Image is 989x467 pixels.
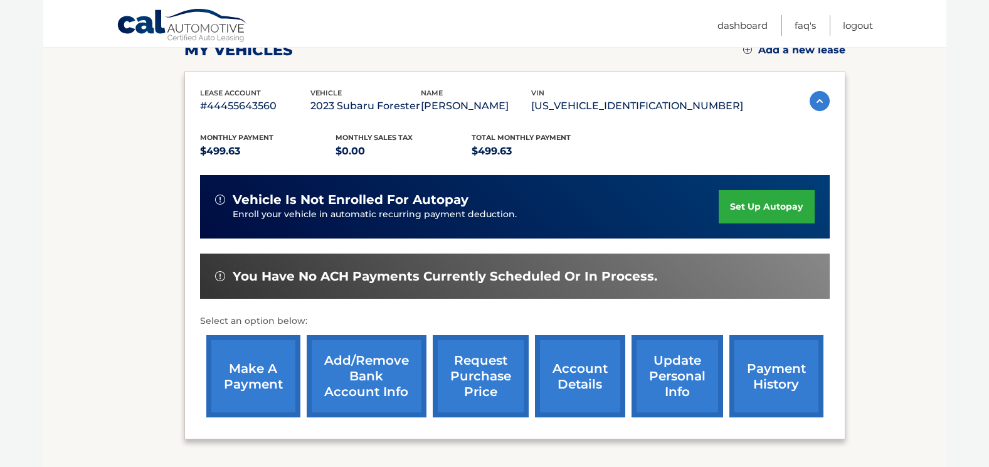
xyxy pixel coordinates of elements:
a: account details [535,335,625,417]
p: #44455643560 [200,97,310,115]
span: You have no ACH payments currently scheduled or in process. [233,269,657,284]
img: add.svg [743,45,752,54]
p: 2023 Subaru Forester [310,97,421,115]
span: Monthly sales Tax [336,133,413,142]
span: vin [531,89,544,97]
a: Add/Remove bank account info [307,335,426,417]
a: Add a new lease [743,44,845,56]
p: $0.00 [336,142,472,160]
span: lease account [200,89,261,97]
span: Total Monthly Payment [472,133,571,142]
a: Logout [843,15,873,36]
a: FAQ's [795,15,816,36]
p: [PERSON_NAME] [421,97,531,115]
span: vehicle [310,89,342,97]
a: update personal info [632,335,723,417]
p: [US_VEHICLE_IDENTIFICATION_NUMBER] [531,97,743,115]
p: Select an option below: [200,314,830,329]
a: Cal Automotive [117,8,248,45]
a: Dashboard [717,15,768,36]
img: alert-white.svg [215,195,225,205]
img: accordion-active.svg [810,91,830,111]
a: make a payment [206,335,300,417]
p: $499.63 [472,142,608,160]
a: payment history [729,335,823,417]
a: request purchase price [433,335,529,417]
img: alert-white.svg [215,271,225,281]
a: set up autopay [719,190,814,223]
span: name [421,89,443,97]
span: Monthly Payment [200,133,273,142]
span: vehicle is not enrolled for autopay [233,192,468,208]
p: $499.63 [200,142,336,160]
h2: my vehicles [184,41,293,60]
p: Enroll your vehicle in automatic recurring payment deduction. [233,208,719,222]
